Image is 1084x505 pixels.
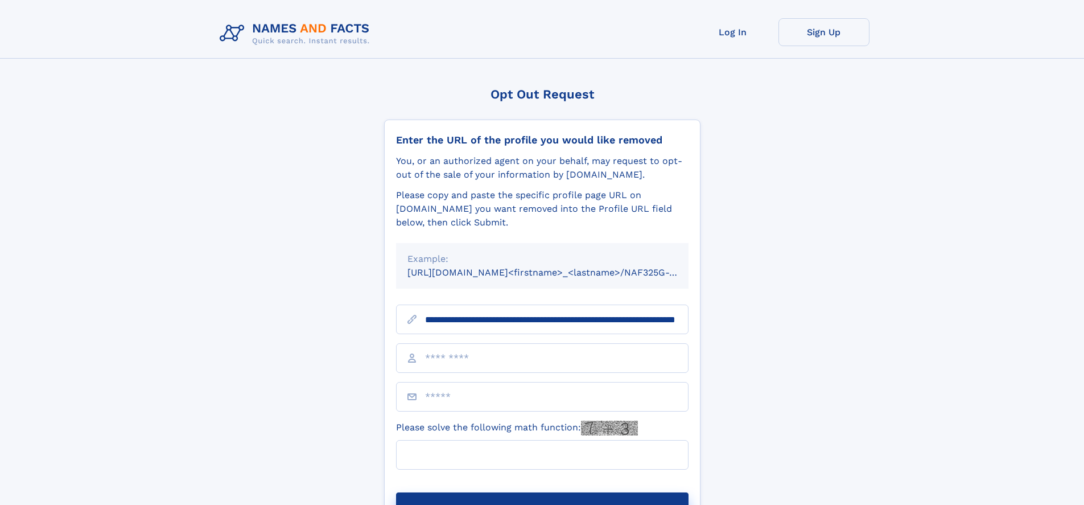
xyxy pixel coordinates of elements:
[396,154,689,182] div: You, or an authorized agent on your behalf, may request to opt-out of the sale of your informatio...
[396,134,689,146] div: Enter the URL of the profile you would like removed
[215,18,379,49] img: Logo Names and Facts
[384,87,700,101] div: Opt Out Request
[407,267,710,278] small: [URL][DOMAIN_NAME]<firstname>_<lastname>/NAF325G-xxxxxxxx
[778,18,869,46] a: Sign Up
[687,18,778,46] a: Log In
[407,252,677,266] div: Example:
[396,421,638,436] label: Please solve the following math function:
[396,188,689,229] div: Please copy and paste the specific profile page URL on [DOMAIN_NAME] you want removed into the Pr...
